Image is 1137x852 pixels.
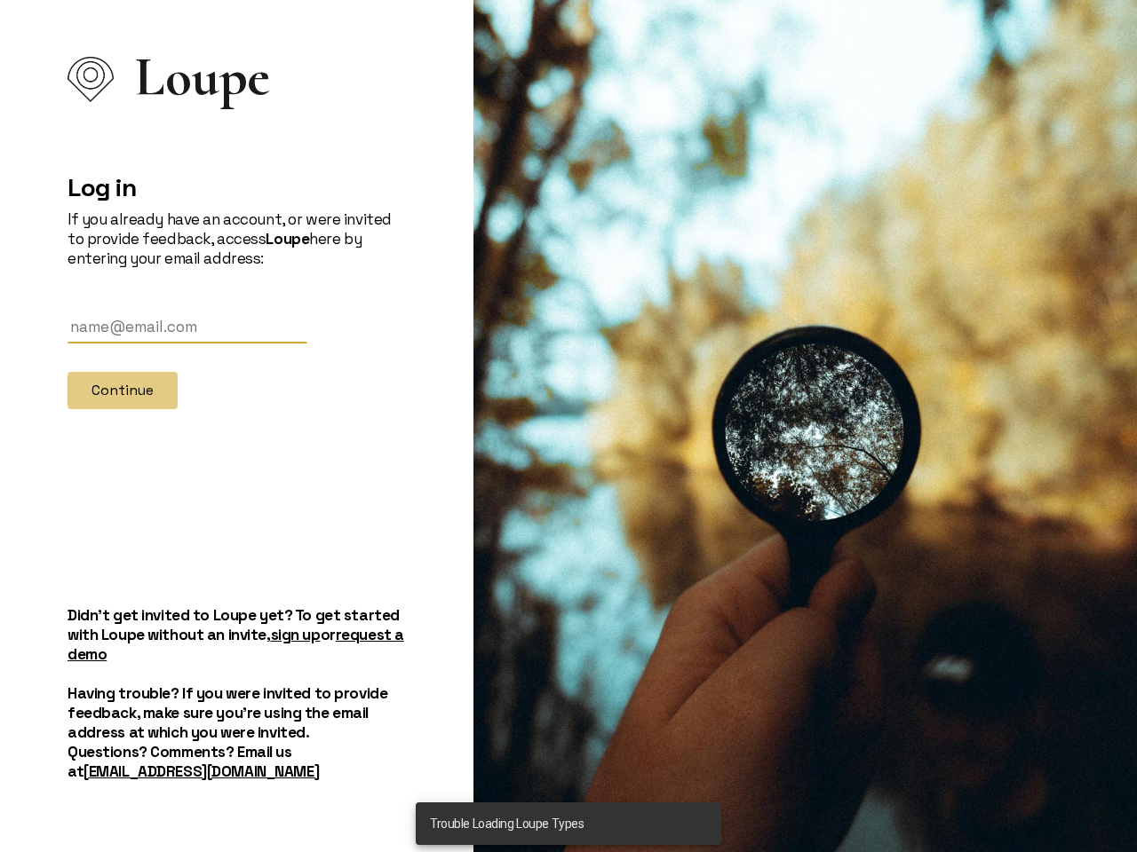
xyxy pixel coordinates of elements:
[68,311,307,343] input: Email Address
[416,802,714,845] div: Trouble Loading Loupe Types
[68,625,404,664] a: request a demo
[68,209,406,268] p: If you already have an account, or were invited to provide feedback, access here by entering your...
[135,67,270,87] span: Loupe
[271,625,321,644] a: sign up
[68,172,406,202] h2: Log in
[83,761,319,781] a: [EMAIL_ADDRESS][DOMAIN_NAME]
[68,605,406,781] h5: Didn't get invited to Loupe yet? To get started with Loupe without an invite, or Having trouble? ...
[68,57,114,102] img: Loupe Logo
[266,229,309,248] strong: Loupe
[68,372,178,409] button: Continue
